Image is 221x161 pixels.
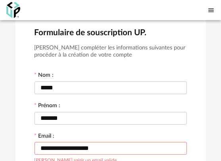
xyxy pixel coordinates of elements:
[208,6,215,14] span: Menu icon
[35,44,187,59] h3: [PERSON_NAME] compléter les informations suivantes pour procéder à la création de votre compte
[6,2,20,18] img: OXP
[35,133,55,140] label: Email :
[35,27,187,38] h2: Formulaire de souscription UP.
[35,72,54,80] label: Nom :
[35,103,61,110] label: Prénom :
